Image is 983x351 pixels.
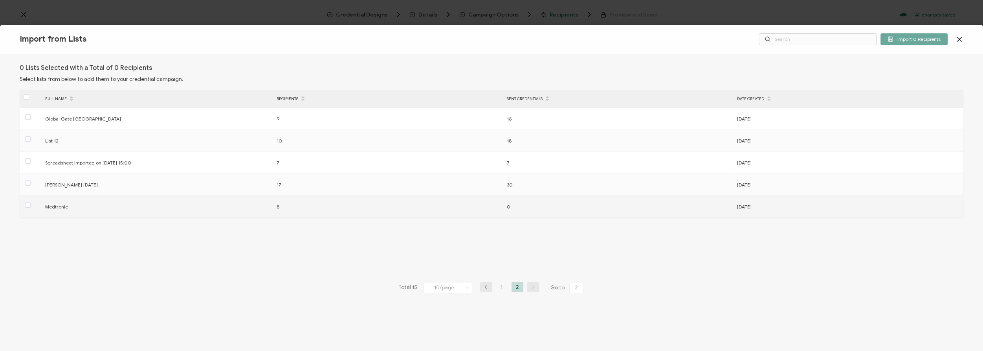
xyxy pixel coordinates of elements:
[41,136,273,145] div: List 12
[273,202,503,211] div: 8
[503,114,733,123] div: 16
[503,92,733,106] div: SENT CREDENTIALS
[733,136,963,145] div: [DATE]
[503,180,733,189] div: 30
[41,92,273,106] div: FULL NAME
[273,158,503,167] div: 7
[733,158,963,167] div: [DATE]
[733,114,963,123] div: [DATE]
[944,313,983,351] iframe: Chat Widget
[759,33,877,45] input: Search
[273,180,503,189] div: 17
[503,202,733,211] div: 0
[20,76,183,82] span: Select lists from below to add them to your credential campaign.
[20,64,152,72] h1: 0 Lists Selected with a Total of 0 Recipients
[423,283,472,293] input: Select
[550,282,585,293] span: Go to
[733,202,963,211] div: [DATE]
[41,114,273,123] div: Global Gate [GEOGRAPHIC_DATA]
[496,282,508,292] li: 1
[273,92,503,106] div: RECIPIENTS
[273,136,503,145] div: 10
[41,202,273,211] div: Medtronic
[41,180,273,189] div: [PERSON_NAME] [DATE]
[398,282,417,293] span: Total 15
[733,180,963,189] div: [DATE]
[733,92,963,106] div: DATE CREATED
[503,158,733,167] div: 7
[512,282,523,292] li: 2
[20,34,86,44] span: Import from Lists
[880,33,948,45] button: Import 0 Recipients
[888,36,941,42] span: Import 0 Recipients
[41,158,273,167] div: Spreadsheet imported on [DATE] 15:00
[273,114,503,123] div: 9
[503,136,733,145] div: 18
